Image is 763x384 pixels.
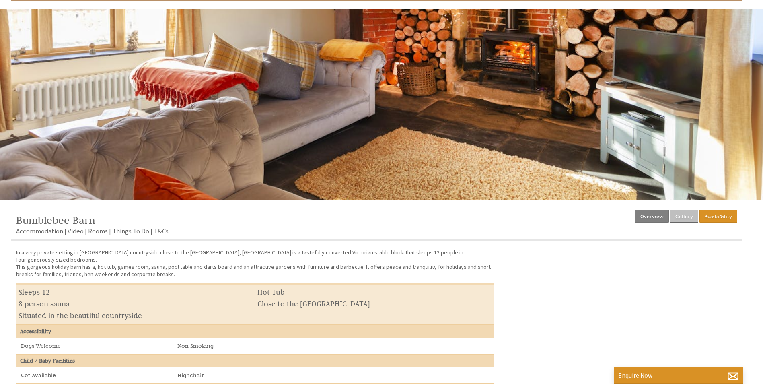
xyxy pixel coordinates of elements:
[68,227,84,235] a: Video
[20,370,177,381] li: Cot Available
[618,372,739,379] p: Enquire Now
[635,210,669,223] a: Overview
[16,354,494,367] th: Child / Baby Facilities
[699,210,737,223] a: Availability
[16,286,255,298] li: Sleeps 12
[16,214,95,227] a: Bumblebee Barn
[177,370,333,381] li: Highchair
[16,298,255,310] li: 8 person sauna
[88,227,108,235] a: Rooms
[16,227,63,235] a: Accommodation
[20,340,177,351] li: Dogs Welcome
[670,210,698,223] a: Gallery
[255,298,494,310] li: Close to the [GEOGRAPHIC_DATA]
[16,249,494,278] p: In a very private setting in [GEOGRAPHIC_DATA] countryside close to the [GEOGRAPHIC_DATA], [GEOGR...
[16,310,255,321] li: Situated in the beautiful countryside
[154,227,169,235] a: T&Cs
[177,340,333,351] li: Non Smoking
[112,227,149,235] a: Things To Do
[255,286,494,298] li: Hot Tub
[16,325,494,338] th: Accessibility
